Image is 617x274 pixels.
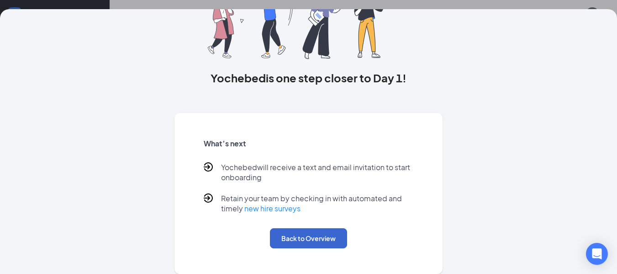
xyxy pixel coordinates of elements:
h5: What’s next [204,139,413,149]
div: Open Intercom Messenger [586,243,608,265]
p: Yochebed will receive a text and email invitation to start onboarding [221,162,413,183]
p: Retain your team by checking in with automated and timely [221,193,413,214]
a: new hire surveys [244,204,301,213]
button: Back to Overview [270,228,347,248]
h3: Yochebed is one step closer to Day 1! [174,70,443,86]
